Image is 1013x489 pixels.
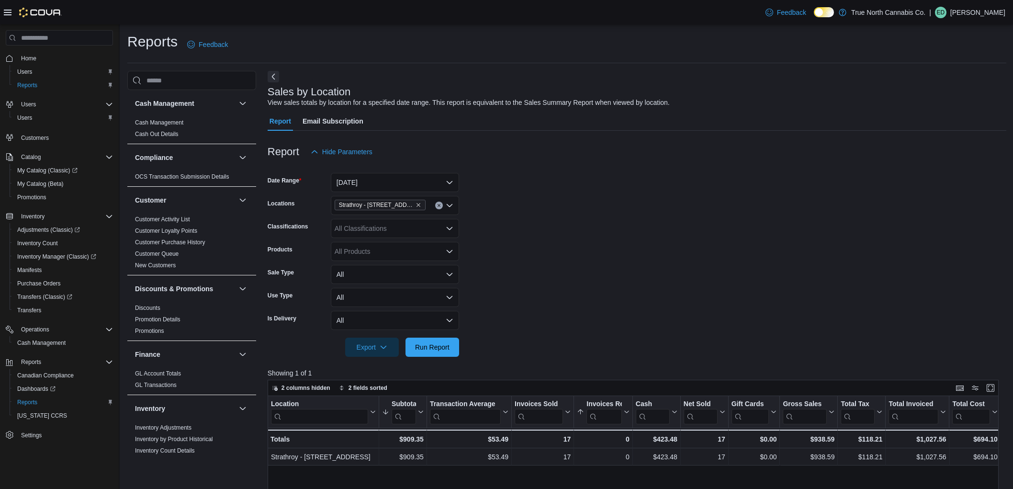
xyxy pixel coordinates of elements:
div: Discounts & Promotions [127,302,256,341]
span: GL Account Totals [135,370,181,377]
button: [US_STATE] CCRS [10,409,117,422]
button: Run Report [405,338,459,357]
p: [PERSON_NAME] [950,7,1005,18]
button: Home [2,51,117,65]
button: Operations [17,324,53,335]
button: Discounts & Promotions [237,283,248,295]
button: All [331,265,459,284]
a: Promotion Details [135,316,180,323]
span: 2 fields sorted [349,384,387,392]
button: Net Sold [684,400,725,424]
span: Customers [17,131,113,143]
label: Products [268,246,293,253]
a: Cash Management [13,337,69,349]
div: Customer [127,214,256,275]
span: Inventory [17,211,113,222]
a: Settings [17,430,45,441]
span: Reports [13,80,113,91]
span: Users [21,101,36,108]
div: Location [271,400,368,409]
button: Users [10,65,117,79]
button: Customer [135,195,235,205]
button: Gross Sales [783,400,834,424]
div: Total Invoiced [889,400,938,424]
span: [US_STATE] CCRS [17,412,67,420]
h3: Compliance [135,153,173,162]
button: Compliance [135,153,235,162]
span: Feedback [777,8,806,17]
span: Users [13,112,113,124]
button: Inventory [135,404,235,413]
a: Inventory by Product Historical [135,436,213,443]
span: Canadian Compliance [13,370,113,381]
button: Remove Strathroy - 51 Front St W from selection in this group [416,202,421,208]
a: Customer Loyalty Points [135,227,197,234]
div: Compliance [127,171,256,186]
h3: Sales by Location [268,86,351,98]
span: Run Report [415,342,450,352]
span: Adjustments (Classic) [13,224,113,236]
button: Catalog [2,150,117,164]
div: $53.49 [430,433,508,445]
button: Enter fullscreen [985,382,996,394]
div: Invoices Ref [586,400,621,409]
div: Transaction Average [430,400,501,409]
div: 17 [684,433,725,445]
div: Gift Card Sales [732,400,769,424]
span: Inventory Manager (Classic) [17,253,96,261]
button: Hide Parameters [307,142,376,161]
div: $938.59 [783,451,834,463]
span: Dashboards [13,383,113,395]
button: Open list of options [446,225,453,232]
div: $53.49 [430,451,508,463]
div: $694.10 [952,451,997,463]
div: $423.48 [636,433,677,445]
h1: Reports [127,32,178,51]
span: Customer Loyalty Points [135,227,197,235]
a: GL Transactions [135,382,177,388]
span: Reports [17,356,113,368]
div: 0 [577,451,629,463]
span: Inventory Adjustments [135,424,191,432]
button: Cash Management [237,98,248,109]
div: View sales totals by location for a specified date range. This report is equivalent to the Sales ... [268,98,670,108]
label: Is Delivery [268,315,296,322]
a: Inventory Manager (Classic) [13,251,100,262]
button: Total Cost [952,400,997,424]
h3: Cash Management [135,99,194,108]
div: Cash Management [127,117,256,144]
span: Promotions [17,193,46,201]
span: Cash Management [13,337,113,349]
button: All [331,288,459,307]
h3: Finance [135,350,160,359]
span: Catalog [21,153,41,161]
span: Cash Out Details [135,130,179,138]
span: My Catalog (Beta) [17,180,64,188]
span: Report [270,112,291,131]
span: Manifests [17,266,42,274]
button: Cash Management [10,336,117,350]
span: Washington CCRS [13,410,113,421]
div: $909.35 [382,451,424,463]
p: | [929,7,931,18]
button: Inventory [237,403,248,414]
div: Finance [127,368,256,395]
span: Settings [21,432,42,439]
button: Inventory Count [10,237,117,250]
button: Canadian Compliance [10,369,117,382]
span: Transfers [13,305,113,316]
button: Users [2,98,117,111]
button: Invoices Sold [515,400,571,424]
div: $118.21 [841,451,882,463]
h3: Report [268,146,299,158]
a: Customer Activity List [135,216,190,223]
div: Gross Sales [783,400,827,424]
a: Users [13,112,36,124]
button: Inventory [17,211,48,222]
span: Transfers [17,307,41,314]
p: Showing 1 of 1 [268,368,1006,378]
label: Use Type [268,292,293,299]
span: Users [17,99,113,110]
span: My Catalog (Classic) [13,165,113,176]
